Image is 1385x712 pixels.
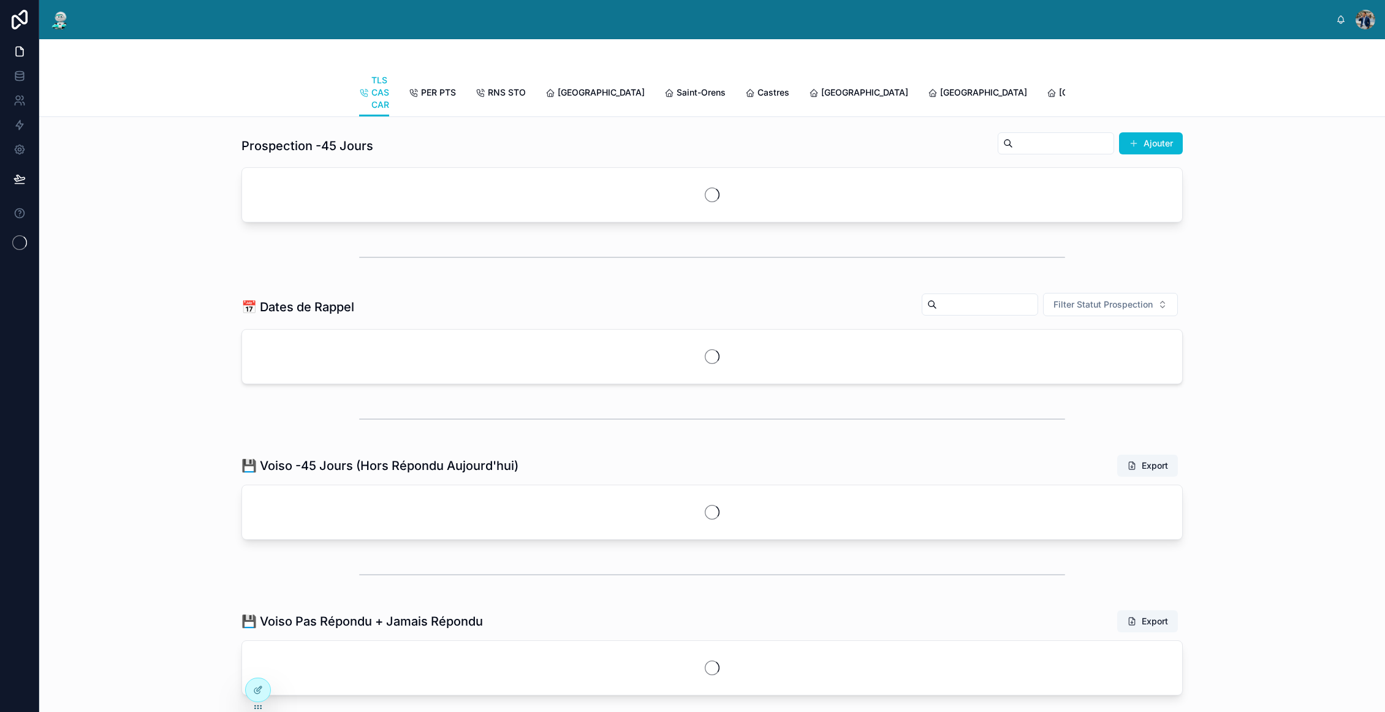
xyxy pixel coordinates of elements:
span: RNS STO [488,86,526,99]
h1: 💾 Voiso -45 Jours (Hors Répondu Aujourd'hui) [241,457,518,474]
a: [GEOGRAPHIC_DATA] [1047,81,1146,106]
a: PER PTS [409,81,456,106]
a: Saint-Orens [664,81,726,106]
span: [GEOGRAPHIC_DATA] [940,86,1027,99]
span: Castres [757,86,789,99]
h1: 📅 Dates de Rappel [241,298,354,316]
a: TLS CAS CAR [359,69,389,117]
a: [GEOGRAPHIC_DATA] [545,81,645,106]
span: [GEOGRAPHIC_DATA] [558,86,645,99]
a: [GEOGRAPHIC_DATA] [809,81,908,106]
button: Export [1117,455,1178,477]
a: Castres [745,81,789,106]
span: Filter Statut Prospection [1053,298,1153,311]
h1: 💾 Voiso Pas Répondu + Jamais Répondu [241,613,483,630]
button: Select Button [1043,293,1178,316]
button: Ajouter [1119,132,1183,154]
span: Saint-Orens [677,86,726,99]
h1: Prospection -45 Jours [241,137,373,154]
span: [GEOGRAPHIC_DATA] [821,86,908,99]
span: PER PTS [421,86,456,99]
span: [GEOGRAPHIC_DATA] [1059,86,1146,99]
a: [GEOGRAPHIC_DATA] [928,81,1027,106]
span: TLS CAS CAR [371,74,389,111]
div: scrollable content [81,17,1336,22]
a: RNS STO [476,81,526,106]
img: App logo [49,10,71,29]
button: Export [1117,610,1178,632]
